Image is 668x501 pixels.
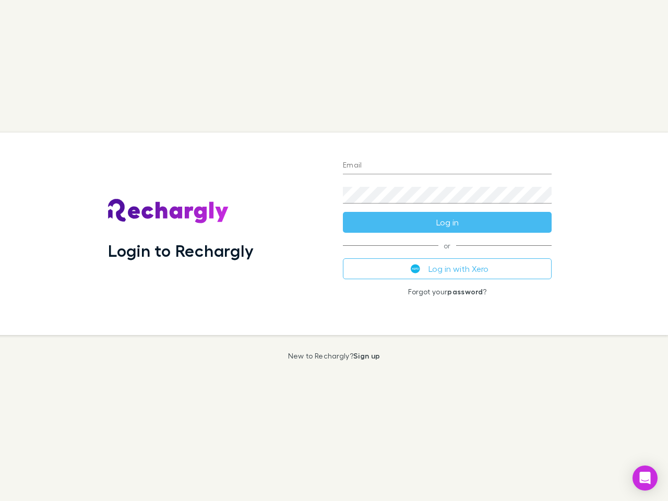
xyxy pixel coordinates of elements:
a: password [447,287,483,296]
p: New to Rechargly? [288,352,380,360]
span: or [343,245,552,246]
button: Log in [343,212,552,233]
div: Open Intercom Messenger [633,466,658,491]
a: Sign up [353,351,380,360]
button: Log in with Xero [343,258,552,279]
img: Xero's logo [411,264,420,273]
h1: Login to Rechargly [108,241,254,260]
img: Rechargly's Logo [108,199,229,224]
p: Forgot your ? [343,288,552,296]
